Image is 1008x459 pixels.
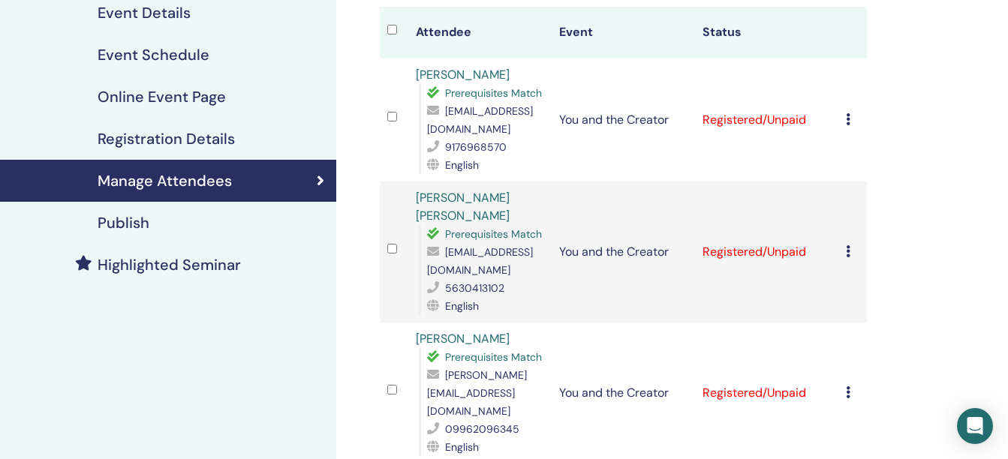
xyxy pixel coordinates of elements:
[445,422,519,436] span: 09962096345
[445,158,479,172] span: English
[445,350,542,364] span: Prerequisites Match
[416,67,510,82] a: [PERSON_NAME]
[445,227,542,241] span: Prerequisites Match
[427,368,527,418] span: [PERSON_NAME][EMAIL_ADDRESS][DOMAIN_NAME]
[416,190,510,223] a: [PERSON_NAME] [PERSON_NAME]
[427,104,533,136] span: [EMAIL_ADDRESS][DOMAIN_NAME]
[98,88,226,106] h4: Online Event Page
[445,299,479,313] span: English
[98,130,235,148] h4: Registration Details
[445,281,504,295] span: 5630413102
[408,7,552,58] th: Attendee
[445,86,542,100] span: Prerequisites Match
[416,331,510,346] a: [PERSON_NAME]
[98,256,241,274] h4: Highlighted Seminar
[98,4,191,22] h4: Event Details
[552,181,695,322] td: You and the Creator
[427,245,533,277] span: [EMAIL_ADDRESS][DOMAIN_NAME]
[957,408,993,444] div: Open Intercom Messenger
[98,214,149,232] h4: Publish
[98,46,209,64] h4: Event Schedule
[445,440,479,454] span: English
[98,172,232,190] h4: Manage Attendees
[445,140,507,154] span: 9176968570
[695,7,838,58] th: Status
[552,58,695,181] td: You and the Creator
[552,7,695,58] th: Event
